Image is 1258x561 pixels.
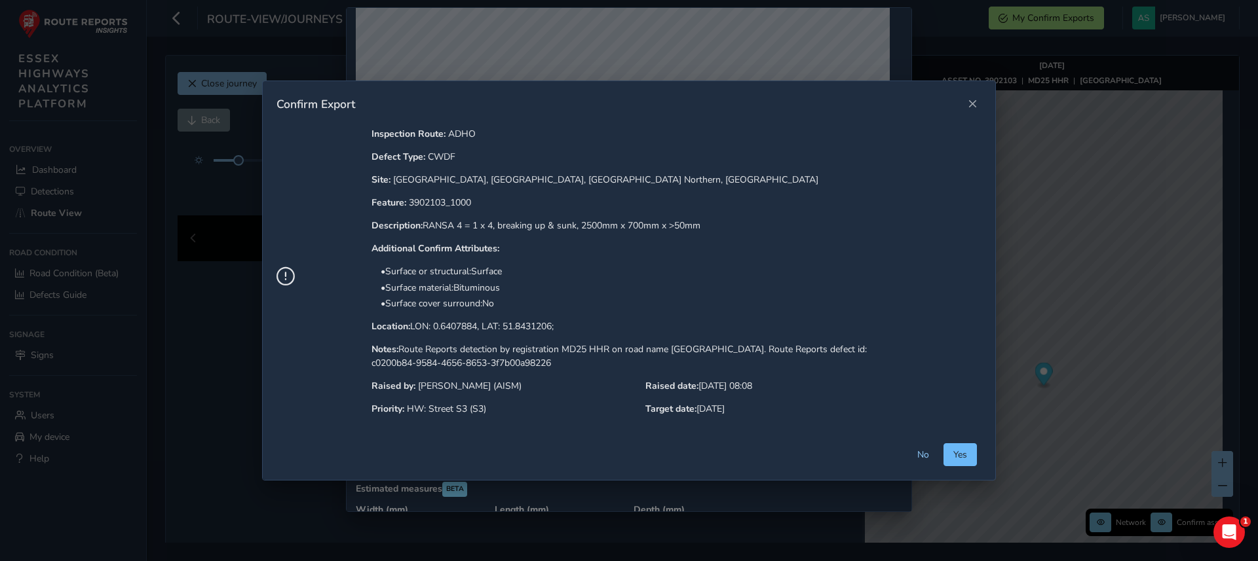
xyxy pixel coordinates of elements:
iframe: Intercom live chat [1213,516,1245,548]
strong: Site: [372,173,391,186]
strong: Additional Confirm Attributes: [372,242,499,255]
button: Yes [943,443,977,466]
p: • Surface or structural : Surface [381,264,913,278]
strong: Defect Type: [372,151,425,163]
p: HW: Street S3 (S3) [372,402,640,416]
p: • Surface material : Bituminous [381,281,913,295]
p: • Surface cover surround : No [381,297,913,310]
strong: Target date: [645,403,696,415]
p: 3902103_1000 [372,196,913,209]
strong: Notes: [372,343,398,355]
strong: Feature: [372,196,406,209]
p: [DATE] 08:08 [645,379,914,402]
strong: Inspection Route: [372,128,446,140]
span: No [917,448,929,461]
span: Yes [953,448,967,461]
div: Confirm Export [276,96,963,112]
span: 1 [1240,516,1251,527]
p: ADHO [372,127,913,141]
strong: Location: [372,320,410,333]
strong: Description: [372,219,423,232]
p: [PERSON_NAME] (AISM) [372,379,640,393]
p: [DATE] [645,402,914,425]
p: RANSA 4 = 1 x 4, breaking up & sunk, 2500mm x 700mm x >50mm [372,219,913,232]
button: No [907,443,939,466]
p: CWDF [372,150,913,164]
strong: Raised date: [645,380,698,392]
p: [GEOGRAPHIC_DATA], [GEOGRAPHIC_DATA], [GEOGRAPHIC_DATA] Northern, [GEOGRAPHIC_DATA] [372,173,913,187]
p: LON: 0.6407884, LAT: 51.8431206; [372,319,913,333]
button: Close [963,95,982,113]
strong: Raised by: [372,380,415,392]
p: Route Reports detection by registration MD25 HHR on road name [GEOGRAPHIC_DATA]. Route Reports de... [372,342,913,370]
strong: Priority: [372,403,404,415]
